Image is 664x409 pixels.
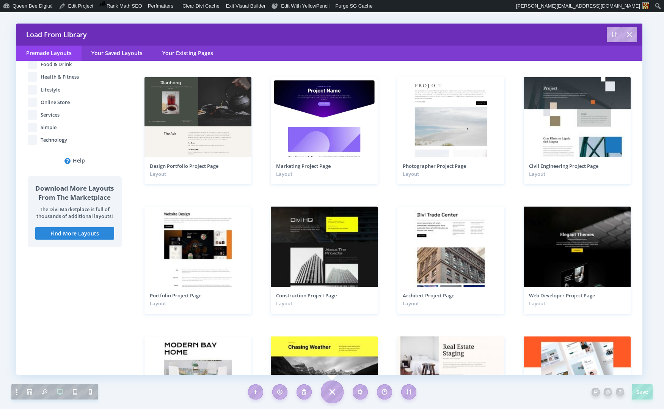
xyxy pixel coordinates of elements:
a: Premade Layouts [16,46,82,61]
a: Your Existing Pages [152,46,223,61]
button: Save [632,384,653,400]
h3: Load From Library [16,24,642,46]
a: Your Saved Layouts [82,46,152,61]
span: Rank Math SEO [107,3,142,9]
